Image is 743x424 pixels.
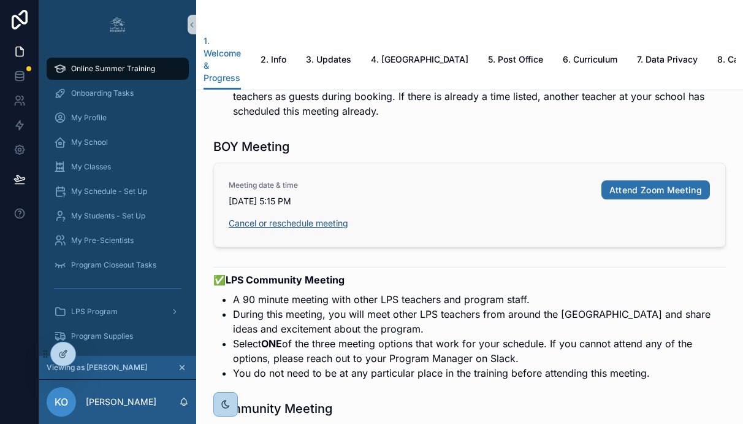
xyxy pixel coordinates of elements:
[71,211,145,221] span: My Students - Set Up
[71,64,155,74] span: Online Summer Training
[47,325,189,347] a: Program Supplies
[261,48,286,73] a: 2. Info
[213,400,332,417] h1: Community Meeting
[86,396,156,408] p: [PERSON_NAME]
[563,48,617,73] a: 6. Curriculum
[47,82,189,104] a: Onboarding Tasks
[55,395,68,409] span: KO
[563,53,617,66] span: 6. Curriculum
[371,48,468,73] a: 4. [GEOGRAPHIC_DATA]
[47,156,189,178] a: My Classes
[71,88,134,98] span: Onboarding Tasks
[47,205,189,227] a: My Students - Set Up
[39,49,196,356] div: scrollable content
[213,138,289,155] h1: BOY Meeting
[47,180,189,202] a: My Schedule - Set Up
[71,331,133,341] span: Program Supplies
[47,107,189,129] a: My Profile
[213,272,726,287] p: ✅
[47,131,189,153] a: My School
[601,180,711,200] a: Attend Zoom Meeting
[204,35,241,84] span: 1. Welcome & Progress
[233,307,726,336] li: During this meeting, you will meet other LPS teachers from around the [GEOGRAPHIC_DATA] and share...
[233,292,726,307] li: A 90 minute meeting with other LPS teachers and program staff.
[229,195,587,207] span: [DATE] 5:15 PM
[233,336,726,366] li: Select of the three meeting options that work for your schedule. If you cannot attend any of the ...
[371,53,468,66] span: 4. [GEOGRAPHIC_DATA]
[233,366,726,380] li: You do not need to be at any particular place in the training before attending this meeting.
[306,53,351,66] span: 3. Updates
[71,187,147,196] span: My Schedule - Set Up
[47,363,147,372] span: Viewing as [PERSON_NAME]
[108,15,128,34] img: App logo
[261,337,282,350] strong: ONE
[71,236,134,245] span: My Pre-Scientists
[226,274,345,286] strong: LPS Community Meeting
[71,162,111,172] span: My Classes
[71,260,156,270] span: Program Closeout Tasks
[488,48,543,73] a: 5. Post Office
[306,48,351,73] a: 3. Updates
[637,48,698,73] a: 7. Data Privacy
[47,254,189,276] a: Program Closeout Tasks
[637,53,698,66] span: 7. Data Privacy
[229,218,348,228] a: Cancel or reschedule meeting
[71,307,118,317] span: LPS Program
[488,53,543,66] span: 5. Post Office
[261,53,286,66] span: 2. Info
[47,58,189,80] a: Online Summer Training
[204,30,241,90] a: 1. Welcome & Progress
[47,301,189,323] a: LPS Program
[47,229,189,252] a: My Pre-Scientists
[71,137,108,147] span: My School
[229,180,587,190] span: Meeting date & time
[71,113,107,123] span: My Profile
